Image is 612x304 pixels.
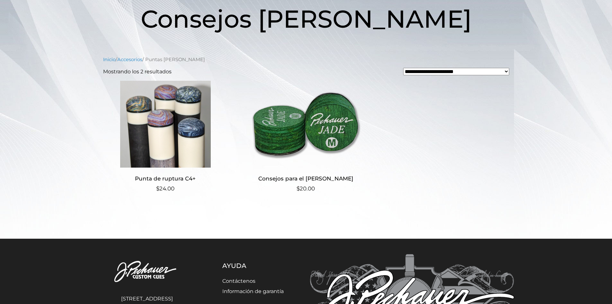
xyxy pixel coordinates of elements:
[156,185,159,192] font: $
[103,81,228,168] img: Punta de ruptura C4+
[300,185,315,192] font: 20.00
[141,4,472,34] font: Consejos [PERSON_NAME]
[98,254,196,290] img: Tacos personalizados Pechauer
[222,278,255,284] a: Contáctenos
[222,262,246,270] font: Ayuda
[116,57,117,62] font: /
[135,175,196,182] font: Punta de ruptura C4+
[297,185,300,192] font: $
[103,57,116,62] a: Inicio
[103,56,509,63] nav: Migaja de pan
[103,81,228,193] a: Punta de ruptura C4+ $24.00
[121,296,173,302] font: [STREET_ADDRESS]
[243,81,368,193] a: Consejos para el [PERSON_NAME] $20.00
[403,68,509,75] select: Pedido de tienda
[258,175,353,182] font: Consejos para el [PERSON_NAME]
[159,185,174,192] font: 24.00
[142,57,205,62] font: / Puntas [PERSON_NAME]
[103,69,172,75] font: Mostrando los 2 resultados
[243,81,368,168] img: Consejos para el jade de Pechauer
[117,57,142,62] a: Accesorios
[222,288,284,294] a: Información de garantía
